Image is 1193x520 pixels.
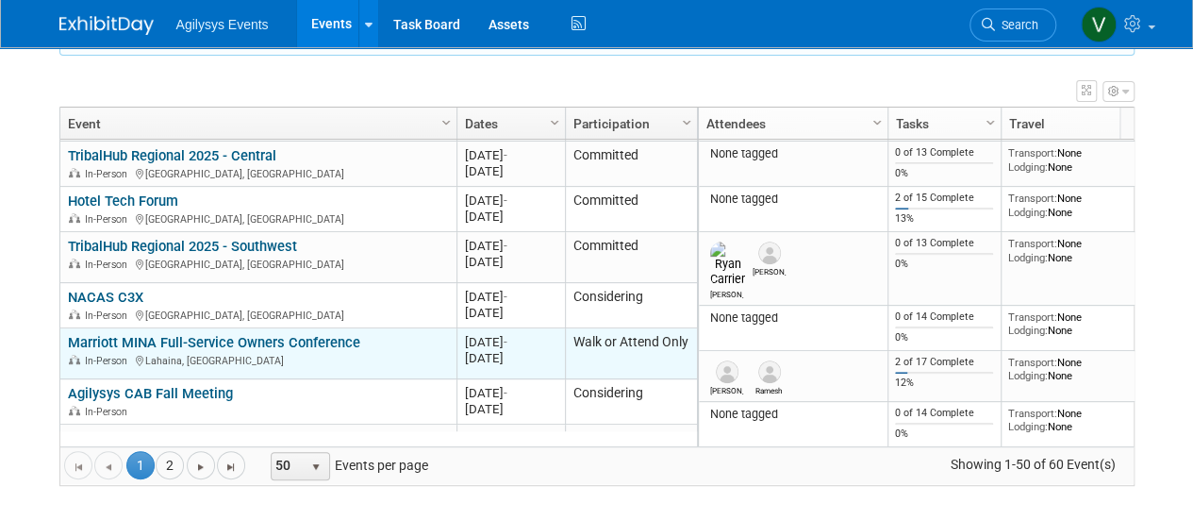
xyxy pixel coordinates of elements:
[1008,146,1144,174] div: None None
[896,108,988,140] a: Tasks
[1081,7,1117,42] img: Vaitiare Munoz
[895,331,993,344] div: 0%
[68,334,360,351] a: Marriott MINA Full-Service Owners Conference
[465,385,556,401] div: [DATE]
[895,377,993,390] div: 12%
[504,239,507,253] span: -
[995,18,1038,32] span: Search
[565,232,697,283] td: Committed
[308,460,323,475] span: select
[1008,146,1057,159] span: Transport:
[1008,310,1144,338] div: None None
[705,310,880,326] div: None tagged
[436,108,456,136] a: Column Settings
[504,290,507,304] span: -
[1009,108,1139,140] a: Travel
[758,361,781,383] img: Ramesh Srinivasan
[504,431,507,445] span: -
[895,146,993,159] div: 0 of 13 Complete
[895,407,993,420] div: 0 of 14 Complete
[870,115,885,130] span: Column Settings
[465,401,556,417] div: [DATE]
[547,115,562,130] span: Column Settings
[85,355,133,367] span: In-Person
[272,453,304,479] span: 50
[465,350,556,366] div: [DATE]
[895,356,993,369] div: 2 of 17 Complete
[565,425,697,470] td: Considering
[895,192,993,205] div: 2 of 15 Complete
[68,430,282,447] a: Great Wolf Leadership Conference
[544,108,565,136] a: Column Settings
[176,17,269,32] span: Agilysys Events
[68,256,448,272] div: [GEOGRAPHIC_DATA], [GEOGRAPHIC_DATA]
[85,406,133,418] span: In-Person
[465,238,556,254] div: [DATE]
[705,146,880,161] div: None tagged
[1008,324,1048,337] span: Lodging:
[565,142,697,187] td: Committed
[465,430,556,446] div: [DATE]
[758,242,781,264] img: Jason Strunka
[895,310,993,324] div: 0 of 14 Complete
[68,108,444,140] a: Event
[969,8,1056,42] a: Search
[710,287,743,299] div: Ryan Carrier
[69,406,80,415] img: In-Person Event
[68,147,276,164] a: TribalHub Regional 2025 - Central
[1008,160,1048,174] span: Lodging:
[193,460,208,475] span: Go to the next page
[565,328,697,379] td: Walk or Attend Only
[465,305,556,321] div: [DATE]
[504,148,507,162] span: -
[68,165,448,181] div: [GEOGRAPHIC_DATA], [GEOGRAPHIC_DATA]
[465,108,553,140] a: Dates
[710,383,743,395] div: Russell Carlson
[895,167,993,180] div: 0%
[1008,192,1144,219] div: None None
[679,115,694,130] span: Column Settings
[676,108,697,136] a: Column Settings
[94,451,123,479] a: Go to the previous page
[895,258,993,271] div: 0%
[565,187,697,232] td: Committed
[465,163,556,179] div: [DATE]
[1008,369,1048,382] span: Lodging:
[1008,407,1057,420] span: Transport:
[439,115,454,130] span: Column Settings
[705,407,880,422] div: None tagged
[68,352,448,368] div: Lahaina, [GEOGRAPHIC_DATA]
[465,254,556,270] div: [DATE]
[68,307,448,323] div: [GEOGRAPHIC_DATA], [GEOGRAPHIC_DATA]
[224,460,239,475] span: Go to the last page
[705,192,880,207] div: None tagged
[1008,251,1048,264] span: Lodging:
[504,193,507,208] span: -
[1008,356,1057,369] span: Transport:
[156,451,184,479] a: 2
[565,283,697,328] td: Considering
[69,310,80,319] img: In-Person Event
[710,242,745,287] img: Ryan Carrier
[1008,356,1144,383] div: None None
[217,451,245,479] a: Go to the last page
[465,193,556,209] div: [DATE]
[983,115,998,130] span: Column Settings
[69,259,80,268] img: In-Person Event
[895,237,993,250] div: 0 of 13 Complete
[573,108,685,140] a: Participation
[1008,192,1057,205] span: Transport:
[895,428,993,441] div: 0%
[716,361,738,383] img: Russell Carlson
[68,210,448,226] div: [GEOGRAPHIC_DATA], [GEOGRAPHIC_DATA]
[980,108,1001,136] a: Column Settings
[68,238,297,255] a: TribalHub Regional 2025 - Southwest
[465,209,556,225] div: [DATE]
[69,213,80,223] img: In-Person Event
[68,193,178,210] a: Hotel Tech Forum
[1008,206,1048,219] span: Lodging:
[126,451,155,479] span: 1
[68,385,233,402] a: Agilysys CAB Fall Meeting
[504,386,507,400] span: -
[1008,420,1048,433] span: Lodging:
